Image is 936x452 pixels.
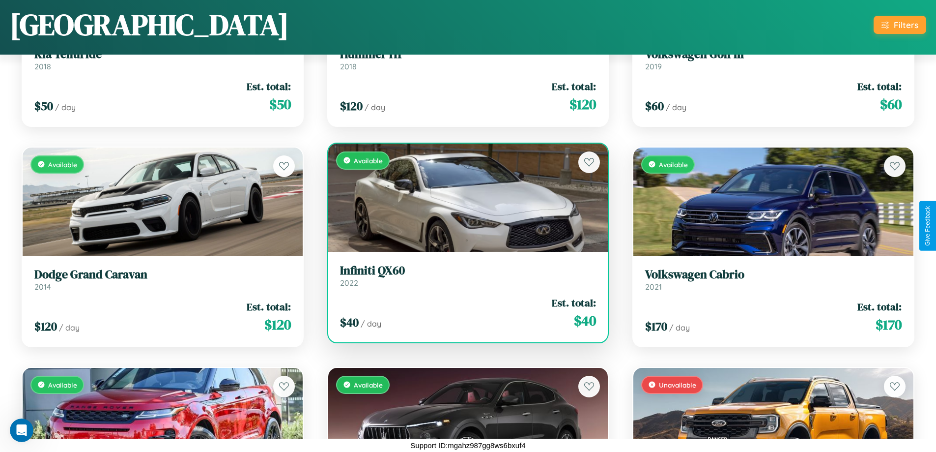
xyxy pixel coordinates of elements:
[645,318,667,334] span: $ 170
[659,160,688,169] span: Available
[659,381,696,389] span: Unavailable
[645,47,902,61] h3: Volkswagen Golf III
[269,94,291,114] span: $ 50
[59,323,80,332] span: / day
[34,98,53,114] span: $ 50
[247,300,291,314] span: Est. total:
[574,311,596,331] span: $ 40
[34,47,291,61] h3: Kia Telluride
[34,47,291,71] a: Kia Telluride2018
[340,61,357,71] span: 2018
[365,102,385,112] span: / day
[410,439,525,452] p: Support ID: mgahz987gg8ws6bxuf4
[552,79,596,93] span: Est. total:
[645,268,902,282] h3: Volkswagen Cabrio
[354,381,383,389] span: Available
[247,79,291,93] span: Est. total:
[894,20,918,30] div: Filters
[924,206,931,246] div: Give Feedback
[264,315,291,334] span: $ 120
[857,79,902,93] span: Est. total:
[10,419,33,442] iframe: Intercom live chat
[34,268,291,282] h3: Dodge Grand Caravan
[55,102,76,112] span: / day
[666,102,686,112] span: / day
[48,160,77,169] span: Available
[34,318,57,334] span: $ 120
[569,94,596,114] span: $ 120
[552,296,596,310] span: Est. total:
[48,381,77,389] span: Available
[645,282,662,292] span: 2021
[645,98,664,114] span: $ 60
[880,94,902,114] span: $ 60
[340,264,596,288] a: Infiniti QX602022
[645,47,902,71] a: Volkswagen Golf III2019
[874,16,926,34] button: Filters
[340,278,358,288] span: 2022
[857,300,902,314] span: Est. total:
[645,268,902,292] a: Volkswagen Cabrio2021
[340,47,596,71] a: Hummer H12018
[34,61,51,71] span: 2018
[354,156,383,165] span: Available
[361,319,381,329] span: / day
[340,47,596,61] h3: Hummer H1
[34,268,291,292] a: Dodge Grand Caravan2014
[340,98,363,114] span: $ 120
[645,61,662,71] span: 2019
[669,323,690,332] span: / day
[876,315,902,334] span: $ 170
[340,264,596,278] h3: Infiniti QX60
[340,314,359,331] span: $ 40
[10,4,289,45] h1: [GEOGRAPHIC_DATA]
[34,282,51,292] span: 2014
